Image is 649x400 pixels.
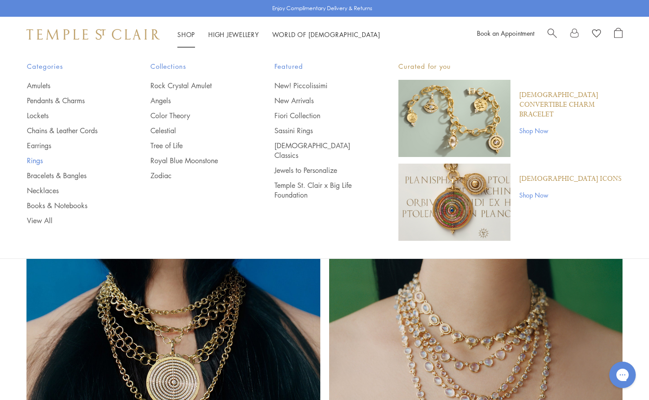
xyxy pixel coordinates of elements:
[274,180,363,200] a: Temple St. Clair x Big Life Foundation
[27,201,116,210] a: Books & Notebooks
[150,81,239,90] a: Rock Crystal Amulet
[150,156,239,165] a: Royal Blue Moonstone
[150,126,239,135] a: Celestial
[614,28,623,41] a: Open Shopping Bag
[274,111,363,120] a: Fiori Collection
[605,359,640,391] iframe: Gorgias live chat messenger
[27,156,116,165] a: Rings
[150,111,239,120] a: Color Theory
[519,174,622,184] a: [DEMOGRAPHIC_DATA] Icons
[177,29,380,40] nav: Main navigation
[150,96,239,105] a: Angels
[398,61,623,72] p: Curated for you
[274,81,363,90] a: New! Piccolissimi
[519,90,623,120] a: [DEMOGRAPHIC_DATA] Convertible Charm Bracelet
[27,61,116,72] span: Categories
[27,186,116,195] a: Necklaces
[27,171,116,180] a: Bracelets & Bangles
[477,29,534,37] a: Book an Appointment
[519,126,623,135] a: Shop Now
[150,171,239,180] a: Zodiac
[274,126,363,135] a: Sassini Rings
[27,111,116,120] a: Lockets
[177,30,195,39] a: ShopShop
[272,4,372,13] p: Enjoy Complimentary Delivery & Returns
[519,190,622,200] a: Shop Now
[548,28,557,41] a: Search
[592,28,601,41] a: View Wishlist
[27,126,116,135] a: Chains & Leather Cords
[272,30,380,39] a: World of [DEMOGRAPHIC_DATA]World of [DEMOGRAPHIC_DATA]
[27,216,116,225] a: View All
[27,81,116,90] a: Amulets
[274,96,363,105] a: New Arrivals
[26,29,160,40] img: Temple St. Clair
[274,141,363,160] a: [DEMOGRAPHIC_DATA] Classics
[274,61,363,72] span: Featured
[27,141,116,150] a: Earrings
[150,141,239,150] a: Tree of Life
[274,165,363,175] a: Jewels to Personalize
[27,96,116,105] a: Pendants & Charms
[150,61,239,72] span: Collections
[208,30,259,39] a: High JewelleryHigh Jewellery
